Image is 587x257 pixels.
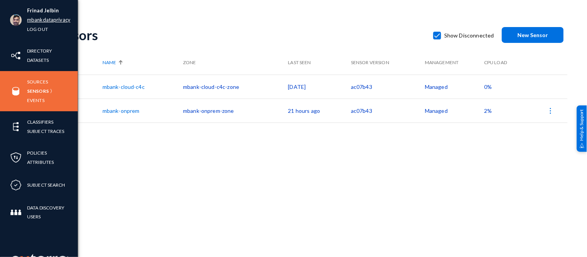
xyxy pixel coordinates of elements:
[484,107,492,114] span: 2%
[27,77,48,86] a: Sources
[27,158,54,167] a: Attributes
[502,27,564,43] button: New Sensor
[27,96,44,105] a: Events
[27,6,70,15] li: Frinad Jelbin
[288,99,351,123] td: 21 hours ago
[27,180,65,189] a: Subject Search
[27,127,65,136] a: Subject Traces
[518,32,548,38] span: New Sensor
[10,85,22,97] img: icon-sources.svg
[484,51,524,75] th: CPU Load
[10,207,22,218] img: icon-members.svg
[580,143,585,148] img: help_support.svg
[10,152,22,163] img: icon-policies.svg
[425,99,484,123] td: Managed
[27,15,70,24] a: mbankdataprivacy
[27,87,49,95] a: Sensors
[351,99,425,123] td: ac07b43
[27,203,78,221] a: Data Discovery Users
[288,51,351,75] th: Last Seen
[425,51,484,75] th: Management
[103,107,140,114] a: mbank-onprem
[10,121,22,133] img: icon-elements.svg
[351,51,425,75] th: Sensor Version
[183,75,288,99] td: mbank-cloud-c4c-zone
[484,83,492,90] span: 0%
[10,50,22,61] img: icon-inventory.svg
[183,51,288,75] th: Zone
[27,117,53,126] a: Classifiers
[103,83,145,90] a: mbank-cloud-c4c
[27,56,49,65] a: Datasets
[547,107,554,115] img: icon-more.svg
[183,99,288,123] td: mbank-onprem-zone
[10,14,22,26] img: ACg8ocK1ZkZ6gbMmCU1AeqPIsBvrTWeY1xNXvgxNjkUXxjcqAiPEIvU=s96-c
[577,105,587,151] div: Help & Support
[288,75,351,99] td: [DATE]
[444,30,494,41] span: Show Disconnected
[10,179,22,191] img: icon-compliance.svg
[103,59,179,66] div: Name
[27,148,47,157] a: Policies
[51,27,426,43] div: Sensors
[425,75,484,99] td: Managed
[27,25,48,34] a: Log out
[351,75,425,99] td: ac07b43
[103,59,116,66] span: Name
[27,46,52,55] a: Directory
